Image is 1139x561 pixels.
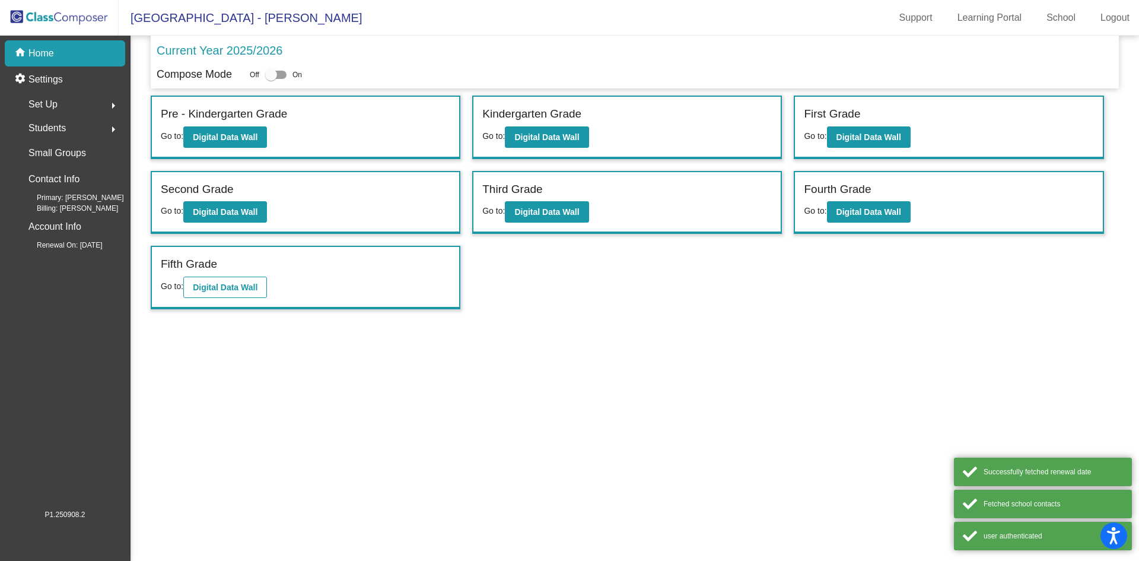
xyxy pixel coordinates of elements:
[161,281,183,291] span: Go to:
[28,72,63,87] p: Settings
[984,531,1123,541] div: user authenticated
[14,72,28,87] mat-icon: settings
[984,499,1123,509] div: Fetched school contacts
[28,46,54,61] p: Home
[505,201,588,223] button: Digital Data Wall
[183,126,267,148] button: Digital Data Wall
[984,467,1123,477] div: Successfully fetched renewal date
[250,69,259,80] span: Off
[157,42,282,59] p: Current Year 2025/2026
[482,106,581,123] label: Kindergarten Grade
[482,131,505,141] span: Go to:
[28,96,58,113] span: Set Up
[161,131,183,141] span: Go to:
[18,203,118,214] span: Billing: [PERSON_NAME]
[890,8,942,27] a: Support
[161,206,183,215] span: Go to:
[119,8,362,27] span: [GEOGRAPHIC_DATA] - [PERSON_NAME]
[183,201,267,223] button: Digital Data Wall
[1037,8,1085,27] a: School
[161,256,217,273] label: Fifth Grade
[1091,8,1139,27] a: Logout
[28,145,86,161] p: Small Groups
[193,283,257,292] b: Digital Data Wall
[183,277,267,298] button: Digital Data Wall
[193,132,257,142] b: Digital Data Wall
[292,69,302,80] span: On
[948,8,1032,27] a: Learning Portal
[836,132,901,142] b: Digital Data Wall
[161,106,287,123] label: Pre - Kindergarten Grade
[482,181,542,198] label: Third Grade
[514,132,579,142] b: Digital Data Wall
[14,46,28,61] mat-icon: home
[157,66,232,83] p: Compose Mode
[827,201,911,223] button: Digital Data Wall
[505,126,588,148] button: Digital Data Wall
[482,206,505,215] span: Go to:
[193,207,257,217] b: Digital Data Wall
[804,206,826,215] span: Go to:
[18,240,102,251] span: Renewal On: [DATE]
[514,207,579,217] b: Digital Data Wall
[804,181,871,198] label: Fourth Grade
[28,218,81,235] p: Account Info
[836,207,901,217] b: Digital Data Wall
[18,192,124,203] span: Primary: [PERSON_NAME]
[827,126,911,148] button: Digital Data Wall
[28,171,79,188] p: Contact Info
[804,106,860,123] label: First Grade
[28,120,66,137] span: Students
[106,99,120,113] mat-icon: arrow_right
[804,131,826,141] span: Go to:
[161,181,234,198] label: Second Grade
[106,122,120,137] mat-icon: arrow_right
